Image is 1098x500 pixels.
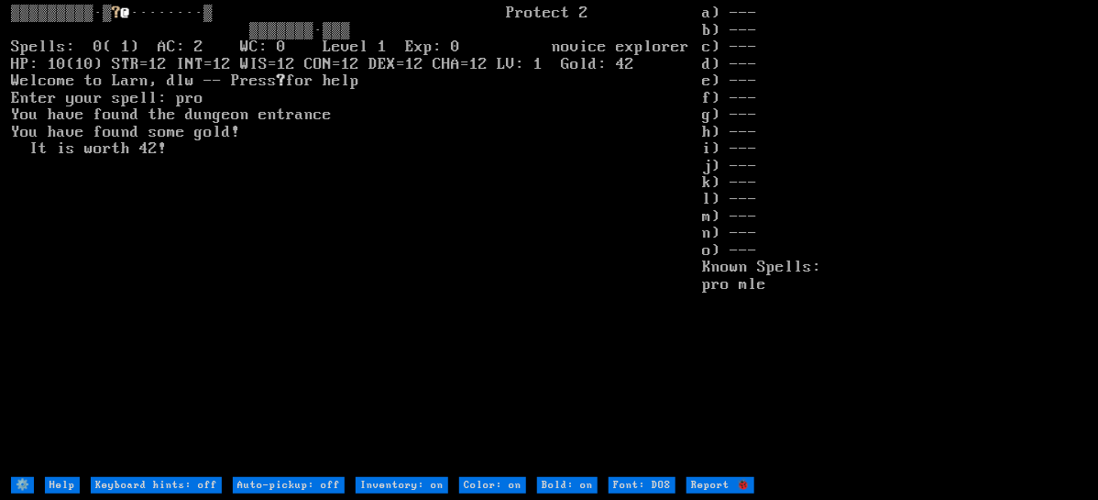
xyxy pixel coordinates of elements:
stats: a) --- b) --- c) --- d) --- e) --- f) --- g) --- h) --- i) --- j) --- k) --- l) --- m) --- n) ---... [703,5,1087,474]
font: @ [121,4,130,22]
input: Color: on [459,477,526,494]
font: ? [112,4,121,22]
input: Auto-pickup: off [233,477,345,494]
input: Bold: on [537,477,598,494]
input: Font: DOS [609,477,675,494]
input: ⚙️ [11,477,34,494]
b: ? [277,72,286,90]
larn: ▒▒▒▒▒▒▒▒▒·▒ ········▒ Protect 2 ▒▒▒▒▒▒▒·▒▒▒ Spells: 0( 1) AC: 2 WC: 0 Level 1 Exp: 0 novice explo... [11,5,703,474]
input: Help [45,477,80,494]
input: Keyboard hints: off [91,477,222,494]
input: Inventory: on [356,477,448,494]
input: Report 🐞 [686,477,754,494]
